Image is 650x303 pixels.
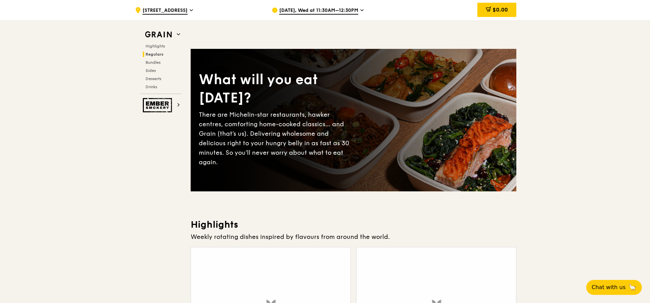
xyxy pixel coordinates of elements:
div: What will you eat [DATE]? [199,71,353,107]
div: Weekly rotating dishes inspired by flavours from around the world. [191,232,516,242]
img: Grain web logo [143,29,174,41]
span: $0.00 [493,6,508,13]
span: Drinks [146,84,157,89]
span: [DATE], Wed at 11:30AM–12:30PM [279,7,358,15]
span: [STREET_ADDRESS] [142,7,188,15]
div: There are Michelin-star restaurants, hawker centres, comforting home-cooked classics… and Grain (... [199,110,353,167]
img: Ember Smokery web logo [143,98,174,112]
span: 🦙 [628,283,636,291]
h3: Highlights [191,219,516,231]
span: Regulars [146,52,164,57]
span: Chat with us [592,283,626,291]
button: Chat with us🦙 [586,280,642,295]
span: Sides [146,68,156,73]
span: Highlights [146,44,165,49]
span: Bundles [146,60,160,65]
span: Desserts [146,76,161,81]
